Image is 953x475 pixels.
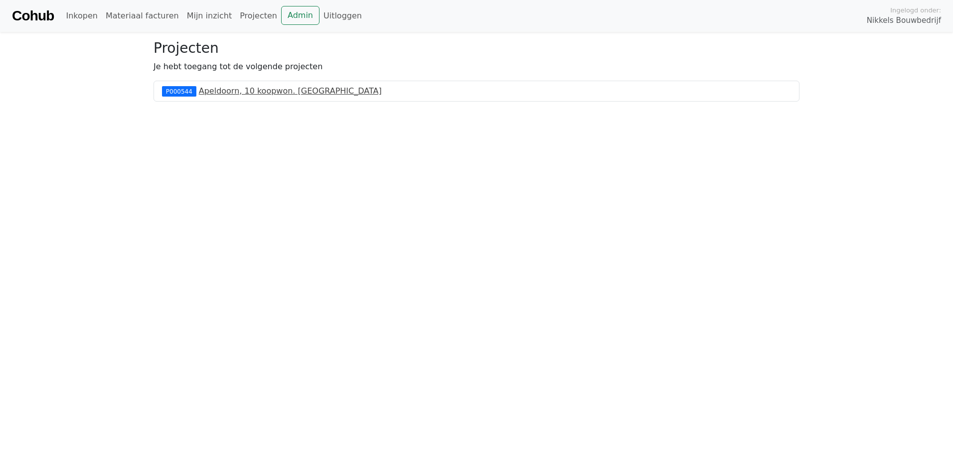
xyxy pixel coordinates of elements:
[162,86,196,96] div: P000544
[281,6,319,25] a: Admin
[154,61,799,73] p: Je hebt toegang tot de volgende projecten
[236,6,281,26] a: Projecten
[12,4,54,28] a: Cohub
[183,6,236,26] a: Mijn inzicht
[199,86,382,96] a: Apeldoorn, 10 koopwon. [GEOGRAPHIC_DATA]
[62,6,101,26] a: Inkopen
[102,6,183,26] a: Materiaal facturen
[867,15,941,26] span: Nikkels Bouwbedrijf
[319,6,366,26] a: Uitloggen
[890,5,941,15] span: Ingelogd onder:
[154,40,799,57] h3: Projecten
